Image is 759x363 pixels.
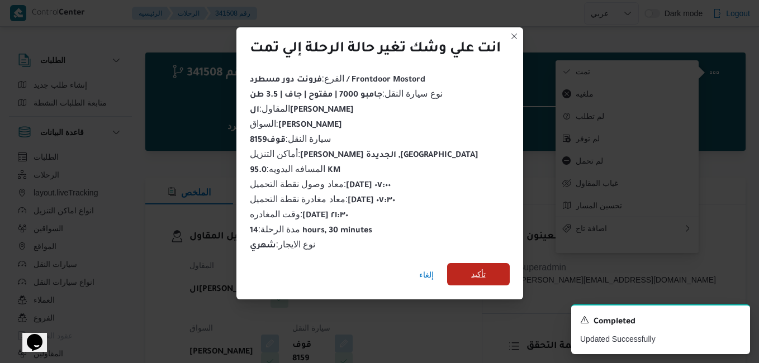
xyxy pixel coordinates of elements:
[250,209,349,219] span: وقت المغادره :
[580,314,741,329] div: Notification
[250,225,373,234] span: مدة الرحلة :
[250,166,341,175] b: 95.0 KM
[594,316,635,329] span: Completed
[346,181,391,190] b: [DATE] ٠٧:٠٠
[300,151,478,160] b: [PERSON_NAME] الجديدة ,[GEOGRAPHIC_DATA]
[580,333,741,345] p: Updated Successfully
[302,212,348,221] b: [DATE] ٢١:٣٠
[250,89,443,98] span: نوع سيارة النقل :
[11,318,47,352] iframe: chat widget
[447,263,510,285] button: تأكيد
[250,106,354,115] b: ال[PERSON_NAME]
[250,119,342,128] span: السواق :
[250,91,382,100] b: جامبو 7000 | مفتوح | جاف | 3.5 طن
[278,121,342,130] b: [PERSON_NAME]
[250,41,501,59] div: انت علي وشك تغير حالة الرحلة إلي تمت
[415,264,438,286] button: إلغاء
[471,268,486,281] span: تأكيد
[250,134,331,144] span: سيارة النقل :
[250,104,354,113] span: المقاول :
[250,227,373,236] b: 14 hours, 30 minutes
[250,179,391,189] span: معاد وصول نقطة التحميل :
[250,136,286,145] b: قوف8159
[419,268,434,281] span: إلغاء
[250,164,341,174] span: المسافه اليدويه :
[250,194,396,204] span: معاد مغادرة نقطة التحميل :
[250,240,316,249] span: نوع الايجار :
[250,149,479,159] span: أماكن التنزيل :
[250,76,425,85] b: فرونت دور مسطرد / Frontdoor Mostord
[348,197,395,206] b: [DATE] ٠٧:٣٠
[250,242,276,251] b: شهري
[507,30,521,43] button: Closes this modal window
[250,74,425,83] span: الفرع :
